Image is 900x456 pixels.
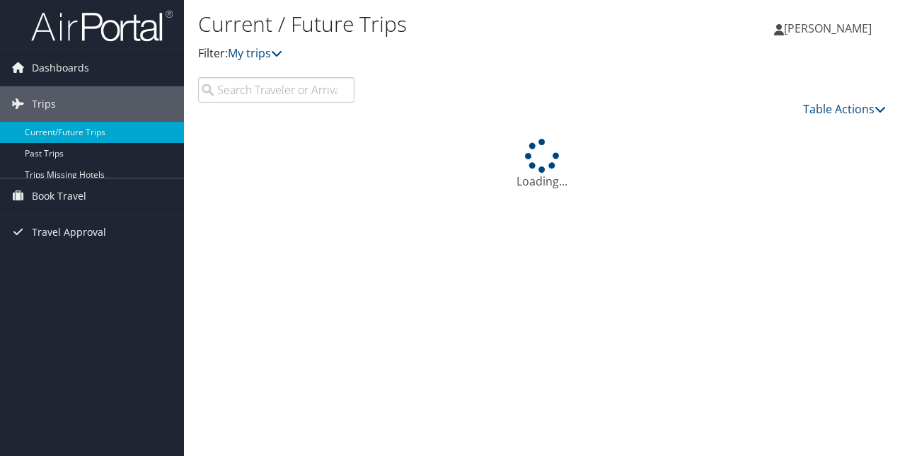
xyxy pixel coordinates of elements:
[198,45,657,63] p: Filter:
[32,215,106,250] span: Travel Approval
[198,139,886,190] div: Loading...
[32,86,56,122] span: Trips
[784,21,872,36] span: [PERSON_NAME]
[32,50,89,86] span: Dashboards
[198,77,354,103] input: Search Traveler or Arrival City
[803,101,886,117] a: Table Actions
[31,9,173,42] img: airportal-logo.png
[774,7,886,50] a: [PERSON_NAME]
[32,178,86,214] span: Book Travel
[198,9,657,39] h1: Current / Future Trips
[228,45,282,61] a: My trips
